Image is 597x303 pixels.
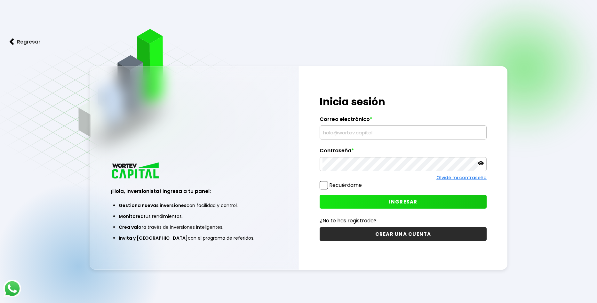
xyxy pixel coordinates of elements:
[320,116,487,126] label: Correo electrónico
[436,174,487,181] a: Olvidé mi contraseña
[329,181,362,189] label: Recuérdame
[119,200,270,211] li: con facilidad y control.
[111,162,161,180] img: logo_wortev_capital
[119,211,270,222] li: tus rendimientos.
[320,227,487,241] button: CREAR UNA CUENTA
[389,198,418,205] span: INGRESAR
[10,38,14,45] img: flecha izquierda
[322,126,484,139] input: hola@wortev.capital
[320,217,487,225] p: ¿No te has registrado?
[119,233,270,243] li: con el programa de referidos.
[119,235,188,241] span: Invita y [GEOGRAPHIC_DATA]
[320,148,487,157] label: Contraseña
[119,213,144,219] span: Monitorea
[119,222,270,233] li: a través de inversiones inteligentes.
[119,202,187,209] span: Gestiona nuevas inversiones
[3,280,21,298] img: logos_whatsapp-icon.242b2217.svg
[119,224,143,230] span: Crea valor
[320,195,487,209] button: INGRESAR
[111,187,278,195] h3: ¡Hola, inversionista! Ingresa a tu panel:
[320,94,487,109] h1: Inicia sesión
[320,217,487,241] a: ¿No te has registrado?CREAR UNA CUENTA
